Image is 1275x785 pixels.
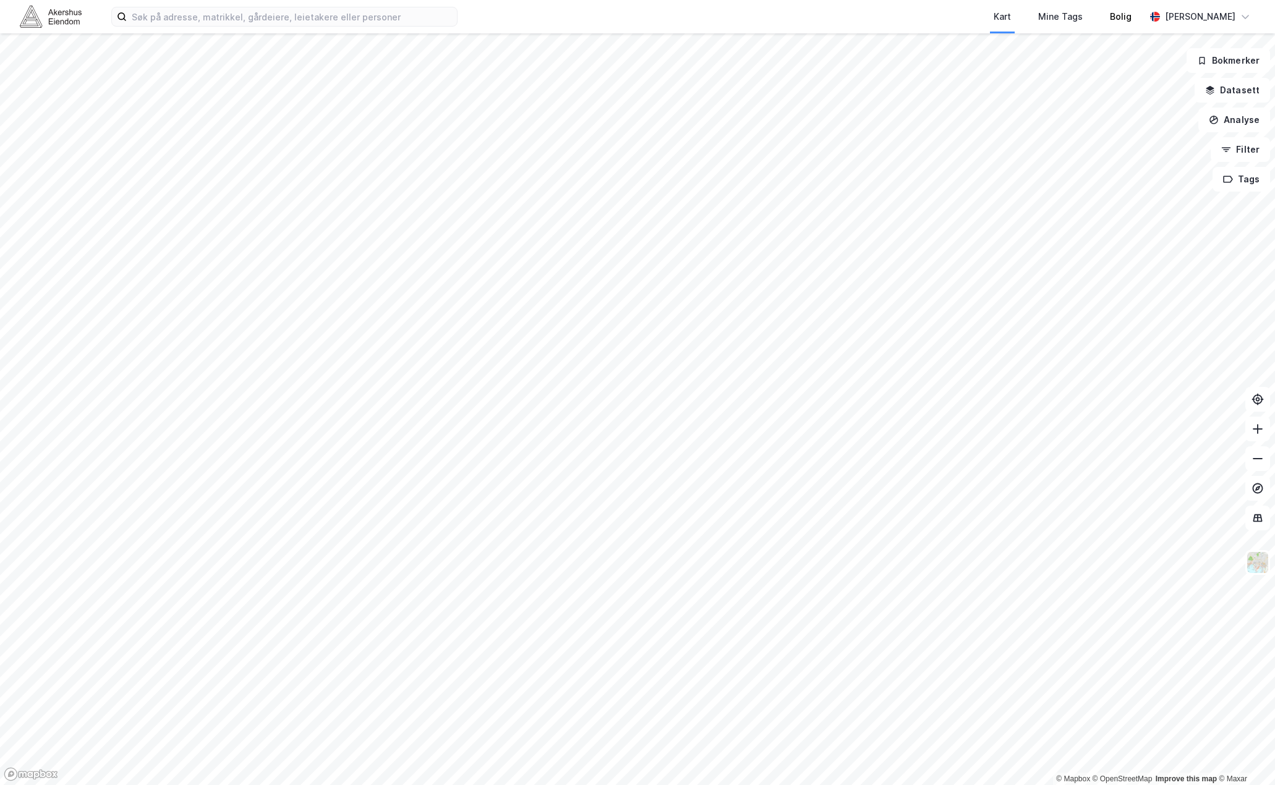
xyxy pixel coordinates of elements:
[1038,9,1083,24] div: Mine Tags
[4,767,58,781] a: Mapbox homepage
[1213,726,1275,785] iframe: Chat Widget
[1165,9,1235,24] div: [PERSON_NAME]
[20,6,82,27] img: akershus-eiendom-logo.9091f326c980b4bce74ccdd9f866810c.svg
[1156,774,1217,783] a: Improve this map
[1093,774,1153,783] a: OpenStreetMap
[994,9,1011,24] div: Kart
[1198,108,1270,132] button: Analyse
[1211,137,1270,162] button: Filter
[127,7,457,26] input: Søk på adresse, matrikkel, gårdeiere, leietakere eller personer
[1110,9,1132,24] div: Bolig
[1195,78,1270,103] button: Datasett
[1246,551,1269,574] img: Z
[1213,726,1275,785] div: Kontrollprogram for chat
[1213,167,1270,192] button: Tags
[1056,774,1090,783] a: Mapbox
[1187,48,1270,73] button: Bokmerker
